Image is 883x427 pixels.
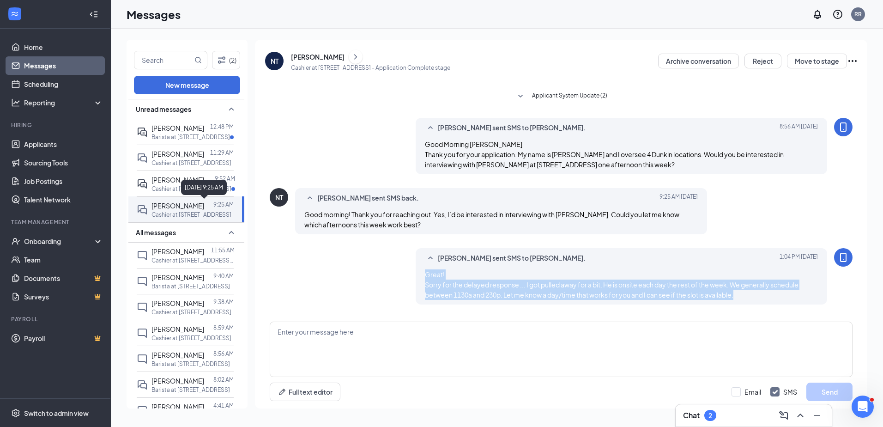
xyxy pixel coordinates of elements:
span: [DATE] 8:56 AM [780,122,818,134]
div: [PERSON_NAME] [291,52,345,61]
span: Good morning! Thank you for reaching out. Yes, I’d be interested in interviewing with [PERSON_NAM... [304,210,679,229]
span: [DATE] 9:25 AM [659,193,698,204]
div: Team Management [11,218,101,226]
button: Move to stage [787,54,847,68]
svg: MagnifyingGlass [194,56,202,64]
div: Switch to admin view [24,409,89,418]
p: 9:52 AM [215,175,235,183]
svg: Minimize [811,410,823,421]
button: SmallChevronDownApplicant System Update (2) [515,91,607,102]
div: NT [275,193,283,202]
svg: ActiveDoubleChat [137,127,148,138]
p: 11:55 AM [211,246,235,254]
button: Full text editorPen [270,383,340,401]
a: Scheduling [24,75,103,93]
a: Home [24,38,103,56]
div: Payroll [11,315,101,323]
a: PayrollCrown [24,329,103,348]
svg: ChatInactive [137,250,148,261]
a: DocumentsCrown [24,269,103,287]
span: Unread messages [136,104,191,114]
svg: SmallChevronUp [425,122,436,134]
a: Applicants [24,135,103,153]
p: 8:56 AM [213,350,234,358]
span: [PERSON_NAME] [151,299,204,307]
p: 4:41 AM [213,402,234,409]
svg: SmallChevronUp [425,253,436,264]
button: New message [134,76,240,94]
div: RR [854,10,862,18]
span: [PERSON_NAME] [151,273,204,281]
p: Barista at [STREET_ADDRESS] [151,133,230,141]
p: Cashier at [STREET_ADDRESS] [151,185,231,193]
svg: SmallChevronUp [226,104,237,115]
svg: DoubleChat [137,204,148,215]
button: ComposeMessage [776,408,791,423]
p: 12:48 PM [210,123,234,131]
p: 9:40 AM [213,272,234,280]
button: Filter (2) [212,51,240,69]
svg: Filter [216,55,227,66]
p: Barista at [STREET_ADDRESS] [151,386,230,394]
p: 8:02 AM [213,376,234,384]
a: Sourcing Tools [24,153,103,172]
svg: Analysis [11,98,20,107]
svg: UserCheck [11,237,20,246]
button: Archive conversation [658,54,739,68]
p: 8:59 AM [213,324,234,332]
div: 2 [708,412,712,420]
svg: Pen [278,387,287,396]
div: Onboarding [24,237,95,246]
button: Send [806,383,853,401]
p: Barista at [STREET_ADDRESS] [151,282,230,290]
svg: SmallChevronUp [304,193,315,204]
svg: MobileSms [838,122,849,133]
svg: WorkstreamLogo [10,9,19,18]
svg: MobileSms [838,252,849,263]
div: Reporting [24,98,103,107]
svg: ComposeMessage [778,410,789,421]
a: Job Postings [24,172,103,190]
svg: SmallChevronUp [226,227,237,238]
svg: ActiveDoubleChat [137,178,148,189]
svg: SmallChevronDown [515,91,526,102]
svg: Settings [11,409,20,418]
svg: ChatInactive [137,302,148,313]
button: ChevronRight [349,50,363,64]
h3: Chat [683,410,700,421]
span: [PERSON_NAME] [151,150,204,158]
svg: ChatInactive [137,328,148,339]
p: Cashier at [STREET_ADDRESS] [151,211,231,219]
p: 9:25 AM [213,201,234,208]
span: [PERSON_NAME] [151,351,204,359]
svg: Ellipses [847,55,858,67]
svg: ChevronRight [351,51,360,62]
button: Reject [744,54,781,68]
svg: DoubleChat [137,379,148,390]
span: [PERSON_NAME] [151,403,204,411]
p: Cashier at [STREET_ADDRESS][PERSON_NAME] [151,256,235,264]
p: Cashier at [STREET_ADDRESS] [151,334,231,342]
div: [DATE] 9:25 AM [181,180,227,195]
span: [PERSON_NAME] [151,325,204,333]
svg: Notifications [812,9,823,20]
span: [PERSON_NAME] sent SMS to [PERSON_NAME]. [438,253,586,264]
span: [PERSON_NAME] [151,124,204,132]
span: Applicant System Update (2) [532,91,607,102]
input: Search [134,51,193,69]
svg: DoubleChat [137,152,148,164]
p: 11:29 AM [210,149,234,157]
div: Hiring [11,121,101,129]
button: Minimize [810,408,824,423]
svg: Collapse [89,10,98,19]
span: [PERSON_NAME] [151,201,204,210]
p: Cashier at [STREET_ADDRESS] [151,308,231,316]
span: [PERSON_NAME] [151,377,204,385]
iframe: Intercom live chat [852,396,874,418]
a: Team [24,250,103,269]
span: Great! Sorry for the delayed response ... I got pulled away for a bit. He is onsite each day the ... [425,270,798,299]
span: [DATE] 1:04 PM [780,253,818,264]
svg: ChatInactive [137,354,148,365]
svg: ChatInactive [137,276,148,287]
p: 9:38 AM [213,298,234,306]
